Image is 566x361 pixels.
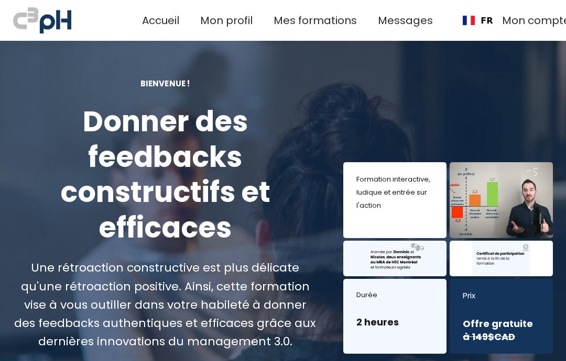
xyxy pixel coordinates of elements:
font: Formation interactive, ludique et entrée sur l'action [356,174,430,210]
div: Language Switcher [454,8,502,32]
font: Bienvenue ! [140,78,190,89]
a: FR [463,16,493,26]
a: Messages [378,12,433,29]
font: Offre gratuite [463,317,533,330]
img: a70bc7685e0efc0bd0b04b3506828469.jpeg [13,5,71,36]
font: Durée [356,290,377,300]
font: 2 heures [356,315,399,329]
a: Mes formations [274,12,357,29]
font: Prix [463,290,475,301]
font: à 149$CAD [463,330,515,343]
a: Mon profil [200,12,253,29]
font: Une rétroaction constructive est plus délicate qu'une rétroaction positive. Ainsi, cette formatio... [14,260,316,349]
div: Language selected: Français [454,8,502,32]
font: Donner des feedbacks constructifs et efficaces [60,101,270,247]
img: Français flag [463,16,475,25]
a: Accueil [142,12,179,29]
